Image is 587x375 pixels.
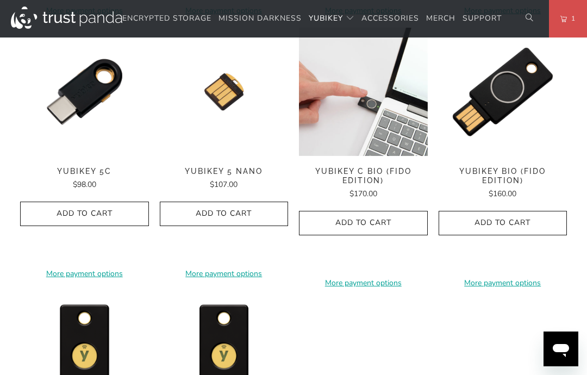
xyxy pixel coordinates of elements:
[489,189,516,199] span: $160.00
[463,6,502,32] a: Support
[160,202,289,226] button: Add to Cart
[439,167,567,185] span: YubiKey Bio (FIDO Edition)
[32,209,138,218] span: Add to Cart
[299,211,428,235] button: Add to Cart
[20,167,149,176] span: YubiKey 5C
[439,211,567,235] button: Add to Cart
[439,277,567,289] a: More payment options
[218,13,302,23] span: Mission Darkness
[299,167,428,200] a: YubiKey C Bio (FIDO Edition) $170.00
[122,6,211,32] a: Encrypted Storage
[160,167,289,191] a: YubiKey 5 Nano $107.00
[349,189,377,199] span: $170.00
[309,6,354,32] summary: YubiKey
[299,277,428,289] a: More payment options
[439,28,567,157] img: YubiKey Bio (FIDO Edition) - Trust Panda
[218,6,302,32] a: Mission Darkness
[160,28,289,157] img: YubiKey 5 Nano - Trust Panda
[450,218,556,228] span: Add to Cart
[11,7,122,29] img: Trust Panda Australia
[309,13,343,23] span: YubiKey
[20,167,149,191] a: YubiKey 5C $98.00
[299,28,428,157] a: YubiKey C Bio (FIDO Edition) - Trust Panda YubiKey C Bio (FIDO Edition) - Trust Panda
[122,6,502,32] nav: Translation missing: en.navigation.header.main_nav
[426,6,455,32] a: Merch
[361,13,419,23] span: Accessories
[439,28,567,157] a: YubiKey Bio (FIDO Edition) - Trust Panda YubiKey Bio (FIDO Edition) - Trust Panda
[20,28,149,157] img: YubiKey 5C - Trust Panda
[20,28,149,157] a: YubiKey 5C - Trust Panda YubiKey 5C - Trust Panda
[361,6,419,32] a: Accessories
[463,13,502,23] span: Support
[439,167,567,200] a: YubiKey Bio (FIDO Edition) $160.00
[73,179,96,190] span: $98.00
[20,202,149,226] button: Add to Cart
[310,218,416,228] span: Add to Cart
[299,167,428,185] span: YubiKey C Bio (FIDO Edition)
[567,12,576,24] span: 1
[20,268,149,280] a: More payment options
[299,28,428,157] img: YubiKey C Bio (FIDO Edition) - Trust Panda
[122,13,211,23] span: Encrypted Storage
[160,268,289,280] a: More payment options
[544,332,578,366] iframe: Button to launch messaging window
[171,209,277,218] span: Add to Cart
[210,179,238,190] span: $107.00
[160,167,289,176] span: YubiKey 5 Nano
[426,13,455,23] span: Merch
[160,28,289,157] a: YubiKey 5 Nano - Trust Panda YubiKey 5 Nano - Trust Panda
